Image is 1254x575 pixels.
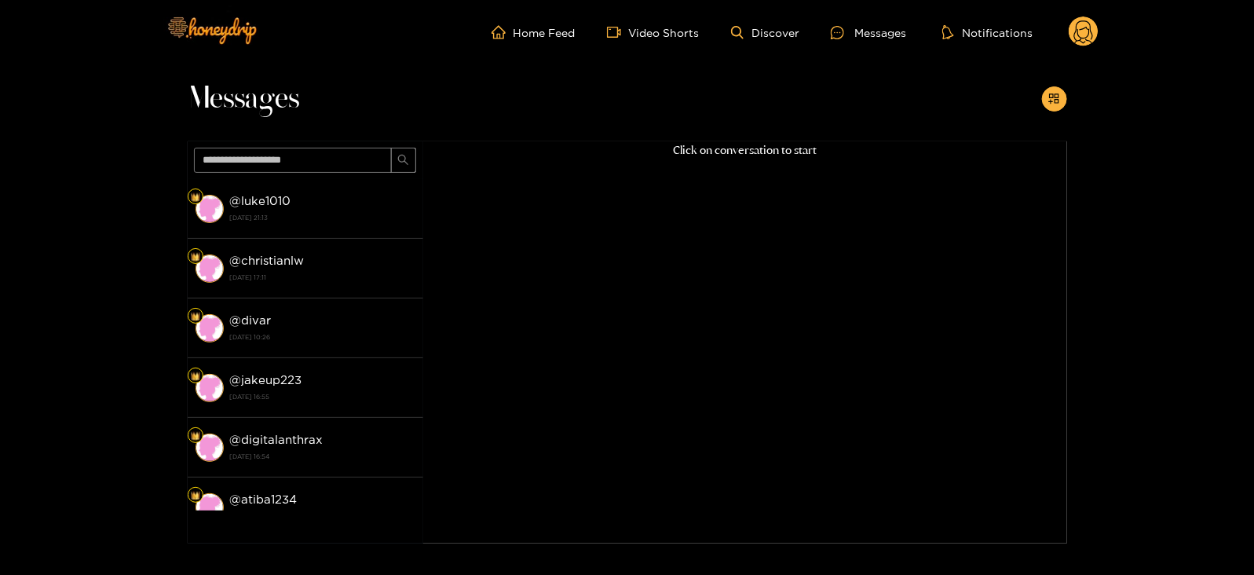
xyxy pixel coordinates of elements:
span: appstore-add [1048,93,1060,106]
a: Video Shorts [607,25,700,39]
button: Notifications [938,24,1037,40]
img: Fan Level [191,192,200,202]
strong: [DATE] 21:13 [230,211,415,225]
img: conversation [196,434,224,462]
img: Fan Level [191,312,200,321]
div: Messages [831,24,906,42]
img: Fan Level [191,252,200,262]
strong: [DATE] 16:54 [230,509,415,523]
strong: @ jakeup223 [230,373,302,386]
img: conversation [196,195,224,223]
img: conversation [196,374,224,402]
p: Click on conversation to start [423,141,1067,159]
span: Messages [188,80,300,118]
span: video-camera [607,25,629,39]
img: conversation [196,314,224,342]
a: Discover [731,26,799,39]
strong: [DATE] 16:55 [230,390,415,404]
button: appstore-add [1042,86,1067,112]
img: conversation [196,255,224,283]
strong: [DATE] 17:11 [230,270,415,284]
strong: @ christianlw [230,254,305,267]
button: search [391,148,416,173]
img: Fan Level [191,372,200,381]
strong: @ atiba1234 [230,493,298,506]
strong: [DATE] 10:26 [230,330,415,344]
span: search [397,154,409,167]
img: Fan Level [191,491,200,500]
strong: @ luke1010 [230,194,291,207]
strong: @ divar [230,313,272,327]
span: home [492,25,514,39]
a: Home Feed [492,25,576,39]
img: conversation [196,493,224,522]
strong: @ digitalanthrax [230,433,324,446]
img: Fan Level [191,431,200,441]
strong: [DATE] 16:54 [230,449,415,463]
